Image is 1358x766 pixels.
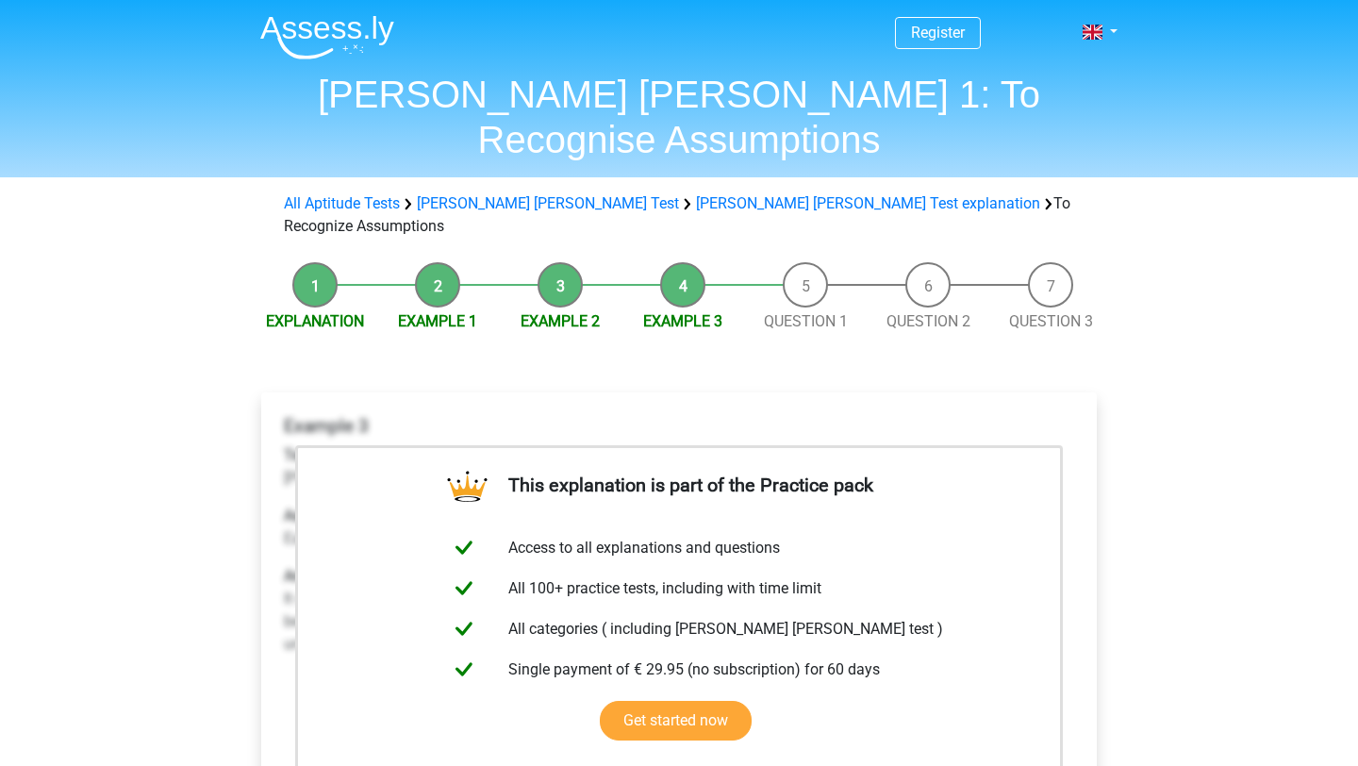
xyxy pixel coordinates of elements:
[284,444,1074,490] p: [PERSON_NAME] should eat less chips to lose weight for the bike race [DATE].
[284,194,400,212] a: All Aptitude Tests
[521,312,600,330] a: Example 2
[1009,312,1093,330] a: Question 3
[266,312,364,330] a: Explanation
[643,312,722,330] a: Example 3
[417,194,679,212] a: [PERSON_NAME] [PERSON_NAME] Test
[284,446,312,464] b: Text
[764,312,848,330] a: Question 1
[886,312,970,330] a: Question 2
[245,72,1113,162] h1: [PERSON_NAME] [PERSON_NAME] 1: To Recognise Assumptions
[284,505,1074,550] p: Eating chips is the main reason [PERSON_NAME] isn't losing weight right now.
[284,507,364,525] b: Assumption
[284,567,333,585] b: Answer
[911,24,965,42] a: Register
[696,194,1040,212] a: [PERSON_NAME] [PERSON_NAME] Test explanation
[260,15,394,59] img: Assessly
[398,312,477,330] a: Example 1
[284,415,369,437] b: Example 3
[284,565,1074,656] p: It doesn't need to be assumed that eating chips are the main reason [PERSON_NAME] doesn't lose we...
[276,192,1082,238] div: To Recognize Assumptions
[600,701,752,741] a: Get started now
